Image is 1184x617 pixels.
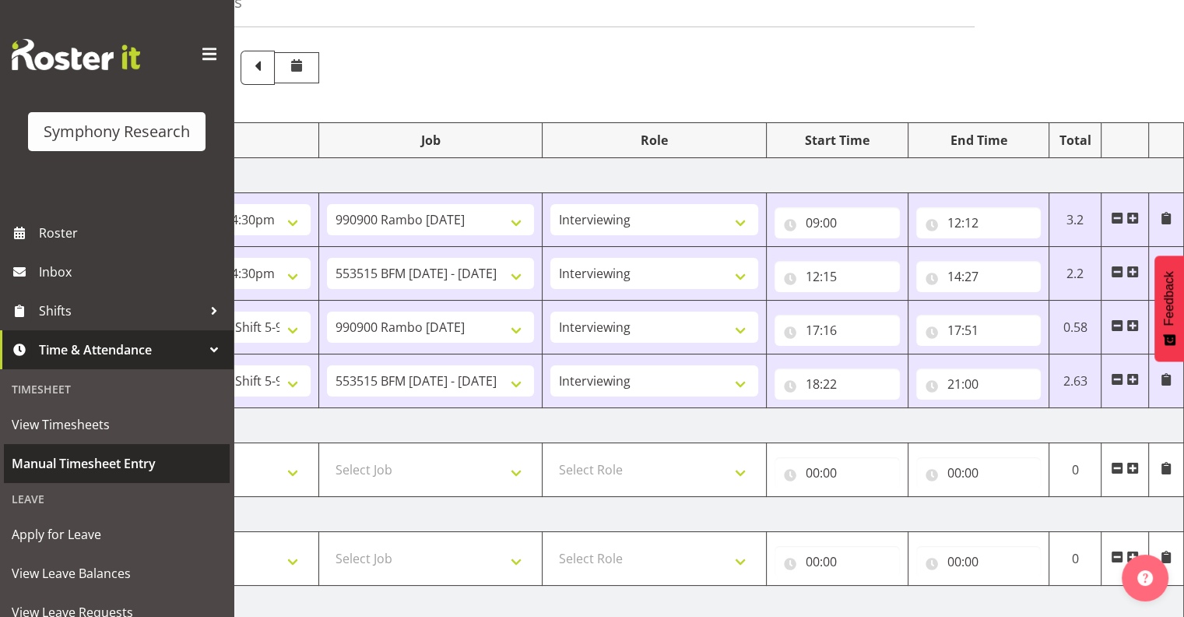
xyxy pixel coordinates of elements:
[1057,131,1093,150] div: Total
[4,444,230,483] a: Manual Timesheet Entry
[775,368,900,400] input: Click to select...
[1154,256,1184,361] button: Feedback - Show survey
[39,221,226,245] span: Roster
[95,408,1184,443] td: [DATE]
[1049,443,1101,497] td: 0
[775,315,900,346] input: Click to select...
[775,207,900,238] input: Click to select...
[775,457,900,488] input: Click to select...
[4,515,230,554] a: Apply for Leave
[1049,193,1101,247] td: 3.2
[12,562,222,585] span: View Leave Balances
[39,260,226,284] span: Inbox
[775,261,900,292] input: Click to select...
[1049,301,1101,354] td: 0.58
[12,39,140,70] img: Rosterit website logo
[39,299,202,323] span: Shifts
[775,546,900,577] input: Click to select...
[1162,271,1176,326] span: Feedback
[12,452,222,475] span: Manual Timesheet Entry
[4,405,230,444] a: View Timesheets
[39,338,202,361] span: Time & Attendance
[95,497,1184,532] td: [DATE]
[916,546,1042,577] input: Click to select...
[95,158,1184,193] td: [DATE]
[916,207,1042,238] input: Click to select...
[916,315,1042,346] input: Click to select...
[1049,247,1101,301] td: 2.2
[916,131,1042,150] div: End Time
[1137,570,1153,586] img: help-xxl-2.png
[1049,532,1101,586] td: 0
[4,554,230,593] a: View Leave Balances
[44,120,190,143] div: Symphony Research
[916,368,1042,400] input: Click to select...
[916,261,1042,292] input: Click to select...
[775,131,900,150] div: Start Time
[12,413,222,436] span: View Timesheets
[4,483,230,515] div: Leave
[916,457,1042,488] input: Click to select...
[12,523,222,546] span: Apply for Leave
[4,373,230,405] div: Timesheet
[327,131,535,150] div: Job
[1049,354,1101,408] td: 2.63
[550,131,758,150] div: Role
